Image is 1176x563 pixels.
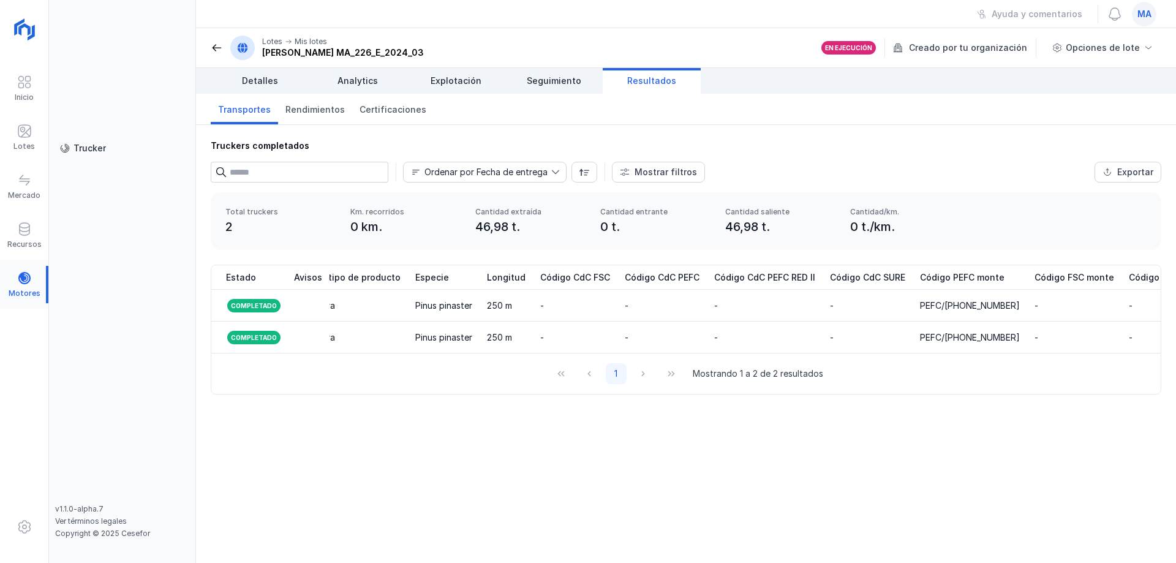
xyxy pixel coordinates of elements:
span: Avisos [294,271,322,284]
a: Detalles [211,68,309,94]
a: Trucker [55,137,189,159]
div: Recursos [7,240,42,249]
div: 0 km. [350,218,461,235]
span: Código CdC PEFC RED II [714,271,815,284]
div: Mis lotes [295,37,327,47]
div: Completado [226,330,282,346]
a: Explotación [407,68,505,94]
div: Trucker [73,142,106,154]
a: Seguimiento [505,68,603,94]
div: - [625,331,628,344]
span: Código PEFC monte [920,271,1005,284]
div: 0 t. [600,218,710,235]
div: - [625,300,628,312]
span: Mostrando 1 a 2 de 2 resultados [693,368,823,380]
span: Estado [226,271,256,284]
div: Cantidad/km. [850,207,960,217]
a: Transportes [211,94,278,124]
span: Resultados [627,75,676,87]
div: Opciones de lote [1066,42,1140,54]
div: Mostrar filtros [635,166,697,178]
a: Certificaciones [352,94,434,124]
div: Pinus pinaster [415,300,472,312]
span: Código CdC FSC [540,271,610,284]
span: ma [1137,8,1151,20]
span: Código CdC PEFC [625,271,699,284]
button: Mostrar filtros [612,162,705,183]
div: [PERSON_NAME] MA_226_E_2024_03 [262,47,424,59]
span: Certificaciones [360,104,426,116]
div: Lotes [13,142,35,151]
div: Pinus pinaster [415,331,472,344]
div: Exportar [1117,166,1153,178]
div: - [540,300,544,312]
div: Cantidad extraída [475,207,586,217]
span: Especie [415,271,449,284]
div: v1.1.0-alpha.7 [55,504,189,514]
div: Mercado [8,191,40,200]
span: Seguimiento [527,75,581,87]
div: Cantidad entrante [600,207,710,217]
div: Inicio [15,93,34,102]
button: Exportar [1095,162,1161,183]
div: Completado [226,298,282,314]
div: 2 [225,218,336,235]
a: Resultados [603,68,701,94]
div: Ordenar por Fecha de entrega [424,168,548,176]
div: - [714,331,718,344]
div: Cantidad saliente [725,207,835,217]
button: Page 1 [606,363,627,384]
div: Truckers completados [211,140,1161,152]
span: Transportes [218,104,271,116]
div: - [1035,331,1038,344]
a: Rendimientos [278,94,352,124]
div: 46,98 t. [475,218,586,235]
div: - [1035,300,1038,312]
div: - [1129,331,1133,344]
a: Analytics [309,68,407,94]
span: Analytics [337,75,378,87]
div: En ejecución [825,43,872,52]
div: - [830,300,834,312]
div: Total truckers [225,207,336,217]
div: 46,98 t. [725,218,835,235]
button: Ayuda y comentarios [969,4,1090,25]
span: Fecha de entrega [404,162,551,182]
div: Lotes [262,37,282,47]
div: Ayuda y comentarios [992,8,1082,20]
div: - [830,331,834,344]
div: PEFC/[PHONE_NUMBER] [920,331,1020,344]
div: 250 m [487,300,512,312]
div: - [1129,300,1133,312]
span: Detalles [242,75,278,87]
span: Subtipo de producto [312,271,401,284]
span: Explotación [431,75,481,87]
div: PEFC/[PHONE_NUMBER] [920,300,1020,312]
div: Copyright © 2025 Cesefor [55,529,189,538]
img: logoRight.svg [9,14,40,45]
span: Código FSC monte [1035,271,1114,284]
div: Creado por tu organización [893,39,1038,57]
span: Longitud [487,271,526,284]
span: Código CdC SURE [830,271,905,284]
div: Km. recorridos [350,207,461,217]
div: 250 m [487,331,512,344]
div: - [714,300,718,312]
a: Ver términos legales [55,516,127,526]
div: - [540,331,544,344]
div: 0 t./km. [850,218,960,235]
span: Rendimientos [285,104,345,116]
